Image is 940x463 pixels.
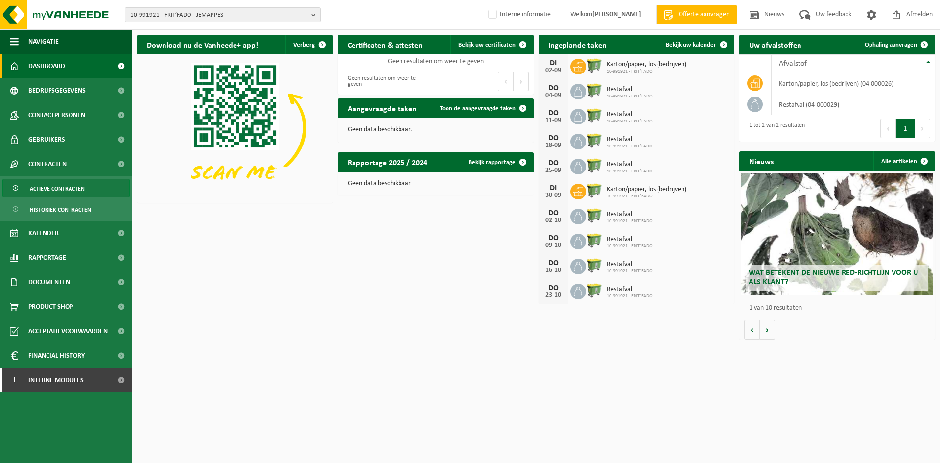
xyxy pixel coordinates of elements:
p: Geen data beschikbaar [348,180,524,187]
span: Restafval [607,136,653,144]
img: WB-0660-HPE-GN-51 [586,182,603,199]
button: 10-991921 - FRIT’FADO - JEMAPPES [125,7,321,22]
span: Contactpersonen [28,103,85,127]
span: Financial History [28,343,85,368]
span: Karton/papier, los (bedrijven) [607,186,686,194]
p: 1 van 10 resultaten [749,305,930,312]
span: Afvalstof [779,60,807,68]
div: Geen resultaten om weer te geven [343,71,431,92]
h2: Ingeplande taken [539,35,616,54]
span: 10-991921 - FRIT’FADO [607,268,653,274]
a: Alle artikelen [873,151,934,171]
span: Rapportage [28,245,66,270]
span: Wat betekent de nieuwe RED-richtlijn voor u als klant? [749,269,918,286]
div: DO [543,134,563,142]
div: DI [543,184,563,192]
button: Verberg [285,35,332,54]
span: Bedrijfsgegevens [28,78,86,103]
img: WB-0660-HPE-GN-51 [586,132,603,149]
img: WB-0660-HPE-GN-51 [586,57,603,74]
span: Restafval [607,236,653,244]
span: Product Shop [28,294,73,319]
span: Restafval [607,111,653,119]
a: Bekijk uw kalender [658,35,733,54]
span: Bekijk uw kalender [666,42,716,48]
h2: Rapportage 2025 / 2024 [338,152,437,171]
span: 10-991921 - FRIT’FADO - JEMAPPES [130,8,307,23]
div: DO [543,209,563,217]
span: Restafval [607,211,653,219]
div: 02-09 [543,67,563,74]
a: Ophaling aanvragen [857,35,934,54]
span: 10-991921 - FRIT’FADO [607,293,653,299]
img: WB-0660-HPE-GN-51 [586,207,603,224]
span: 10-991921 - FRIT’FADO [607,94,653,99]
span: 10-991921 - FRIT’FADO [607,119,653,124]
button: 1 [896,119,915,138]
h2: Aangevraagde taken [338,98,426,118]
span: Restafval [607,261,653,268]
span: 10-991921 - FRIT’FADO [607,69,686,74]
span: Navigatie [28,29,59,54]
span: 10-991921 - FRIT’FADO [607,144,653,149]
span: Contracten [28,152,67,176]
a: Offerte aanvragen [656,5,737,24]
a: Wat betekent de nieuwe RED-richtlijn voor u als klant? [741,173,933,295]
span: Toon de aangevraagde taken [440,105,516,112]
h2: Nieuws [739,151,783,171]
div: DO [543,84,563,92]
button: Next [514,72,529,91]
label: Interne informatie [486,7,551,22]
h2: Download nu de Vanheede+ app! [137,35,268,54]
div: 16-10 [543,267,563,274]
span: 10-991921 - FRIT’FADO [607,244,653,249]
img: WB-0660-HPE-GN-51 [586,282,603,299]
div: 02-10 [543,217,563,224]
div: DI [543,59,563,67]
div: 23-10 [543,292,563,299]
div: 30-09 [543,192,563,199]
span: 10-991921 - FRIT’FADO [607,219,653,224]
td: Geen resultaten om weer te geven [338,54,534,68]
span: Restafval [607,286,653,293]
a: Actieve contracten [2,179,130,197]
button: Next [915,119,930,138]
span: Interne modules [28,368,84,392]
img: WB-0660-HPE-GN-51 [586,157,603,174]
span: Restafval [607,86,653,94]
img: Download de VHEPlus App [137,54,333,201]
a: Historiek contracten [2,200,130,219]
td: restafval (04-000029) [772,94,935,115]
span: Kalender [28,221,59,245]
img: WB-0660-HPE-GN-51 [586,82,603,99]
div: 09-10 [543,242,563,249]
img: WB-0660-HPE-GN-51 [586,232,603,249]
div: 1 tot 2 van 2 resultaten [744,118,805,139]
span: Bekijk uw certificaten [458,42,516,48]
a: Bekijk uw certificaten [450,35,533,54]
span: Documenten [28,270,70,294]
span: Karton/papier, los (bedrijven) [607,61,686,69]
button: Previous [498,72,514,91]
span: I [10,368,19,392]
h2: Uw afvalstoffen [739,35,811,54]
a: Toon de aangevraagde taken [432,98,533,118]
span: Acceptatievoorwaarden [28,319,108,343]
td: karton/papier, los (bedrijven) (04-000026) [772,73,935,94]
span: Restafval [607,161,653,169]
button: Previous [880,119,896,138]
p: Geen data beschikbaar. [348,126,524,133]
div: DO [543,259,563,267]
div: DO [543,109,563,117]
div: DO [543,234,563,242]
div: 18-09 [543,142,563,149]
h2: Certificaten & attesten [338,35,432,54]
div: 25-09 [543,167,563,174]
span: 10-991921 - FRIT’FADO [607,169,653,174]
div: 11-09 [543,117,563,124]
button: Volgende [760,320,775,340]
span: 10-991921 - FRIT’FADO [607,194,686,199]
span: Actieve contracten [30,179,85,198]
a: Bekijk rapportage [461,152,533,172]
button: Vorige [744,320,760,340]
